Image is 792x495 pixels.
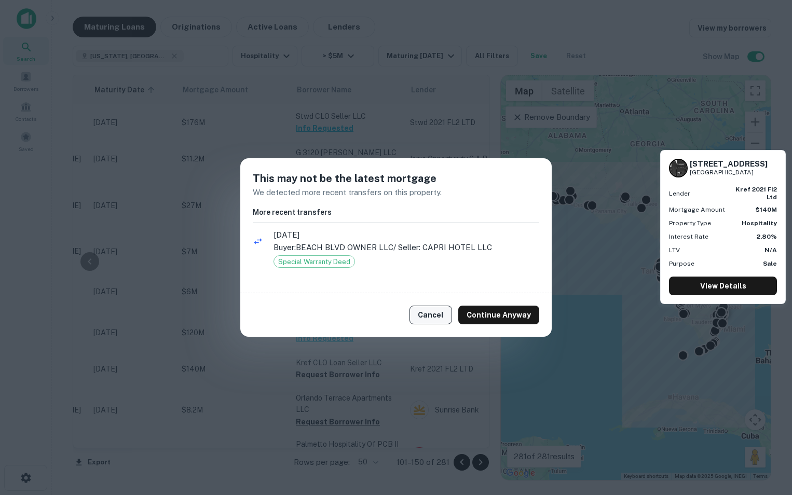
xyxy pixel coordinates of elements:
strong: kref 2021 fl2 ltd [735,186,777,200]
p: Purpose [669,259,694,268]
p: Property Type [669,218,711,228]
p: [GEOGRAPHIC_DATA] [690,168,768,177]
button: Cancel [409,306,452,324]
h6: [STREET_ADDRESS] [690,159,768,169]
strong: $140M [756,206,777,213]
p: Lender [669,189,690,198]
h5: This may not be the latest mortgage [253,171,539,186]
h6: More recent transfers [253,207,539,218]
iframe: Chat Widget [740,379,792,429]
a: View Details [669,277,777,295]
div: Special Warranty Deed [274,255,355,268]
span: Special Warranty Deed [274,257,354,267]
strong: N/A [764,246,777,254]
strong: Sale [763,260,777,267]
strong: Hospitality [742,219,777,227]
p: Buyer: BEACH BLVD OWNER LLC / Seller: CAPRI HOTEL LLC [274,241,539,254]
span: [DATE] [274,229,539,241]
p: LTV [669,245,680,255]
p: Interest Rate [669,232,708,241]
p: We detected more recent transfers on this property. [253,186,539,199]
button: Continue Anyway [458,306,539,324]
p: Mortgage Amount [669,205,725,214]
strong: 2.80% [757,233,777,240]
